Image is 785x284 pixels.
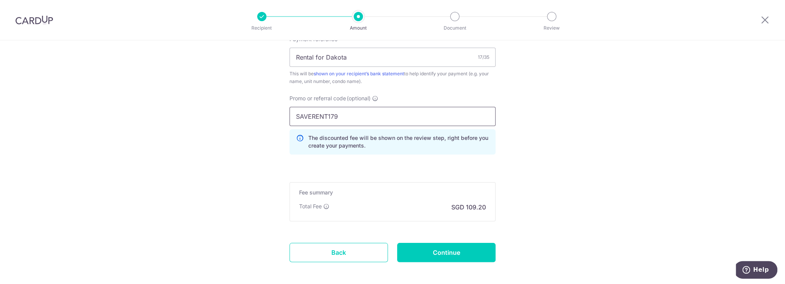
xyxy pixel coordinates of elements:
[426,24,483,32] p: Document
[451,203,486,212] p: SGD 109.20
[15,15,53,25] img: CardUp
[308,134,489,149] p: The discounted fee will be shown on the review step, right before you create your payments.
[289,243,388,262] a: Back
[299,189,486,196] h5: Fee summary
[330,24,387,32] p: Amount
[299,203,322,210] p: Total Fee
[314,71,404,76] a: shown on your recipient’s bank statement
[289,95,346,102] span: Promo or referral code
[736,261,777,280] iframe: Opens a widget where you can find more information
[523,24,580,32] p: Review
[478,53,489,61] div: 17/35
[347,95,371,102] span: (optional)
[289,70,496,85] div: This will be to help identify your payment (e.g. your name, unit number, condo name).
[397,243,496,262] input: Continue
[233,24,290,32] p: Recipient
